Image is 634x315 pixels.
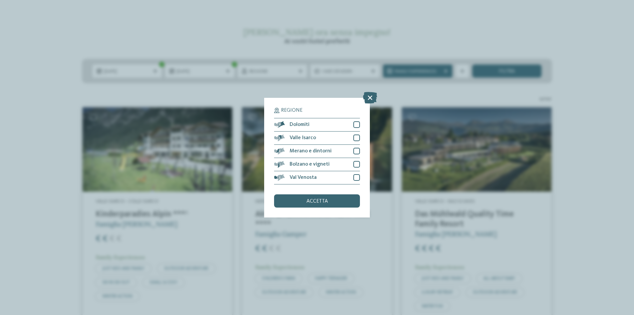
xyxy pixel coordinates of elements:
span: Merano e dintorni [290,148,332,154]
span: accetta [306,199,328,204]
span: Regione [281,108,302,113]
span: Bolzano e vigneti [290,162,330,167]
span: Val Venosta [290,175,317,180]
span: Valle Isarco [290,135,316,140]
span: Dolomiti [290,122,309,127]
